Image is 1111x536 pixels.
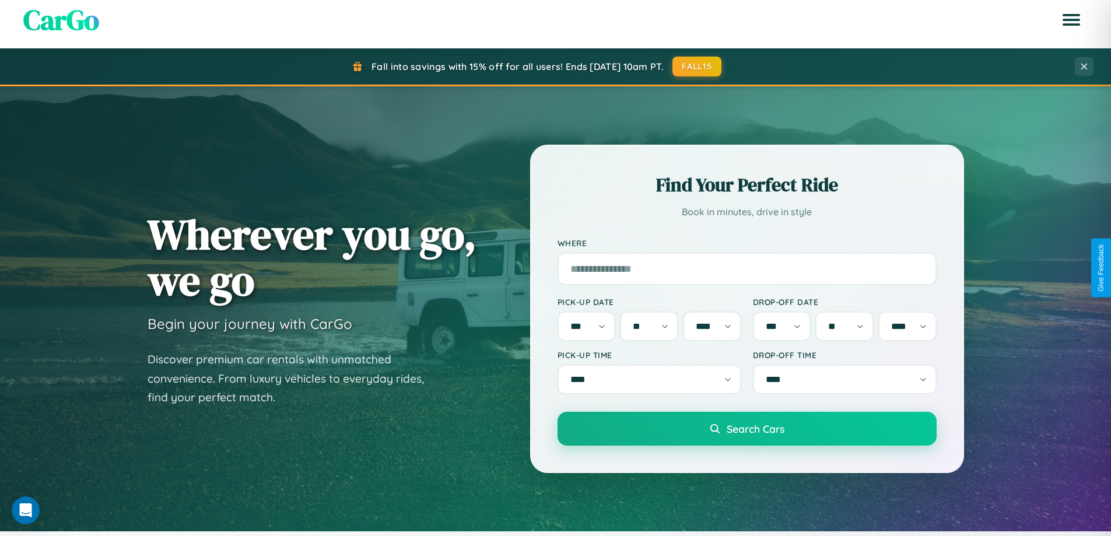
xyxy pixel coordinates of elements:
[1097,244,1105,292] div: Give Feedback
[558,297,741,307] label: Pick-up Date
[558,238,937,248] label: Where
[558,412,937,446] button: Search Cars
[148,211,476,303] h1: Wherever you go, we go
[727,422,784,435] span: Search Cars
[1055,3,1088,36] button: Open menu
[148,315,352,332] h3: Begin your journey with CarGo
[753,297,937,307] label: Drop-off Date
[753,350,937,360] label: Drop-off Time
[558,204,937,220] p: Book in minutes, drive in style
[371,61,664,72] span: Fall into savings with 15% off for all users! Ends [DATE] 10am PT.
[12,496,40,524] iframe: Intercom live chat
[23,1,99,39] span: CarGo
[672,57,721,76] button: FALL15
[148,350,439,407] p: Discover premium car rentals with unmatched convenience. From luxury vehicles to everyday rides, ...
[558,172,937,198] h2: Find Your Perfect Ride
[558,350,741,360] label: Pick-up Time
